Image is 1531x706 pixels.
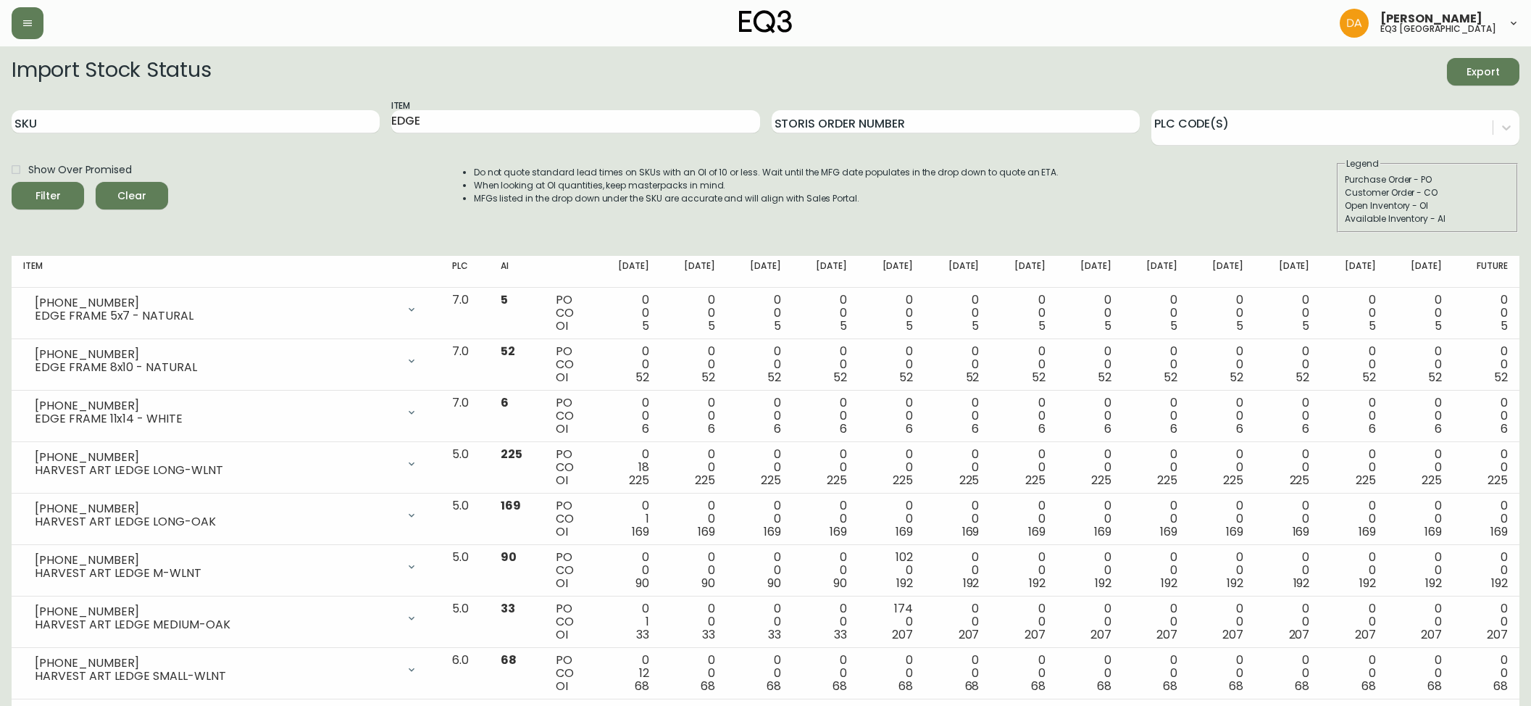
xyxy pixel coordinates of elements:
[1345,199,1510,212] div: Open Inventory - OI
[1290,472,1310,489] span: 225
[35,310,397,323] div: EDGE FRAME 5x7 - NATURAL
[896,575,913,591] span: 192
[804,396,847,436] div: 0 0
[966,369,980,386] span: 52
[23,448,429,480] div: [PHONE_NUMBER]HARVEST ART LEDGE LONG-WLNT
[606,499,648,539] div: 0 1
[501,394,509,411] span: 6
[635,369,649,386] span: 52
[1267,602,1309,641] div: 0 0
[1156,626,1177,643] span: 207
[870,499,913,539] div: 0 0
[1236,317,1243,334] span: 5
[629,472,649,489] span: 225
[501,446,522,462] span: 225
[1069,654,1111,693] div: 0 0
[1025,472,1046,489] span: 225
[23,294,429,325] div: [PHONE_NUMBER]EDGE FRAME 5x7 - NATURAL
[870,396,913,436] div: 0 0
[1002,654,1045,693] div: 0 0
[702,626,715,643] span: 33
[1002,551,1045,590] div: 0 0
[12,182,84,209] button: Filter
[441,442,489,494] td: 5.0
[1267,448,1309,487] div: 0 0
[1399,294,1442,333] div: 0 0
[441,256,489,288] th: PLC
[1038,317,1046,334] span: 5
[1160,523,1177,540] span: 169
[1465,294,1508,333] div: 0 0
[1069,448,1111,487] div: 0 0
[768,626,781,643] span: 33
[1465,396,1508,436] div: 0 0
[501,600,515,617] span: 33
[1095,575,1111,591] span: 192
[35,554,397,567] div: [PHONE_NUMBER]
[936,654,979,693] div: 0 0
[1465,448,1508,487] div: 0 0
[35,399,397,412] div: [PHONE_NUMBER]
[1104,317,1111,334] span: 5
[501,497,521,514] span: 169
[1465,602,1508,641] div: 0 0
[1425,575,1442,591] span: 192
[1069,551,1111,590] div: 0 0
[672,551,715,590] div: 0 0
[804,602,847,641] div: 0 0
[489,256,543,288] th: AI
[774,317,781,334] span: 5
[1002,294,1045,333] div: 0 0
[738,654,781,693] div: 0 0
[23,345,429,377] div: [PHONE_NUMBER]EDGE FRAME 8x10 - NATURAL
[767,369,781,386] span: 52
[739,10,793,33] img: logo
[1332,396,1375,436] div: 0 0
[474,179,1059,192] li: When looking at OI quantities, keep masterpacks in mind.
[896,523,913,540] span: 169
[936,499,979,539] div: 0 0
[1399,396,1442,436] div: 0 0
[761,472,781,489] span: 225
[1135,551,1177,590] div: 0 0
[972,420,979,437] span: 6
[1226,523,1243,540] span: 169
[936,294,979,333] div: 0 0
[1201,345,1243,384] div: 0 0
[441,597,489,648] td: 5.0
[767,575,781,591] span: 90
[1359,523,1376,540] span: 169
[556,602,583,641] div: PO CO
[594,256,660,288] th: [DATE]
[35,567,397,580] div: HARVEST ART LEDGE M-WLNT
[23,499,429,531] div: [PHONE_NUMBER]HARVEST ART LEDGE LONG-OAK
[936,345,979,384] div: 0 0
[672,499,715,539] div: 0 0
[1069,345,1111,384] div: 0 0
[556,369,568,386] span: OI
[1029,575,1046,591] span: 192
[936,602,979,641] div: 0 0
[606,396,648,436] div: 0 0
[1227,575,1243,591] span: 192
[1332,654,1375,693] div: 0 0
[804,654,847,693] div: 0 0
[1459,63,1508,81] span: Export
[1069,602,1111,641] div: 0 0
[1332,602,1375,641] div: 0 0
[1090,626,1111,643] span: 207
[35,657,397,670] div: [PHONE_NUMBER]
[827,472,847,489] span: 225
[1424,523,1442,540] span: 169
[1028,523,1046,540] span: 169
[936,396,979,436] div: 0 0
[1104,420,1111,437] span: 6
[738,294,781,333] div: 0 0
[990,256,1056,288] th: [DATE]
[672,294,715,333] div: 0 0
[556,523,568,540] span: OI
[632,523,649,540] span: 169
[698,523,715,540] span: 169
[1447,58,1519,86] button: Export
[1332,499,1375,539] div: 0 0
